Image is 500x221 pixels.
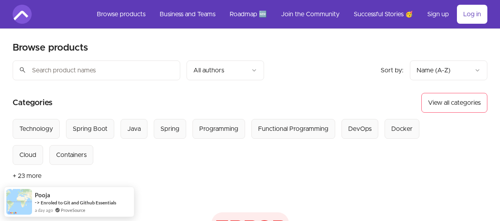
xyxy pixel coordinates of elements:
img: Amigoscode logo [13,5,32,24]
button: View all categories [421,93,487,113]
div: Spring [160,124,179,134]
div: Functional Programming [258,124,328,134]
img: provesource social proof notification image [6,189,32,215]
button: + 23 more [13,165,42,187]
h1: Browse products [13,42,88,54]
div: Programming [199,124,238,134]
div: Technology [19,124,53,134]
span: Pooja [35,192,50,198]
div: Cloud [19,150,36,160]
a: Business and Teams [153,5,222,24]
span: a day ago [35,207,53,213]
div: Docker [391,124,413,134]
a: Successful Stories 🥳 [347,5,419,24]
a: Log in [457,5,487,24]
a: Browse products [91,5,152,24]
h2: Categories [13,93,53,113]
span: Sort by: [381,67,404,74]
nav: Main [91,5,487,24]
div: Java [127,124,141,134]
a: Sign up [421,5,455,24]
div: DevOps [348,124,372,134]
button: Filter by author [187,60,264,80]
input: Search product names [13,60,180,80]
div: Containers [56,150,87,160]
span: search [19,64,26,76]
button: Product sort options [410,60,487,80]
div: Spring Boot [73,124,108,134]
a: ProveSource [61,207,85,213]
iframe: chat widget [451,172,500,209]
a: Roadmap 🆕 [223,5,273,24]
span: -> [35,199,40,206]
a: Enroled to Git and Github Essentials [41,200,116,206]
a: Join the Community [275,5,346,24]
